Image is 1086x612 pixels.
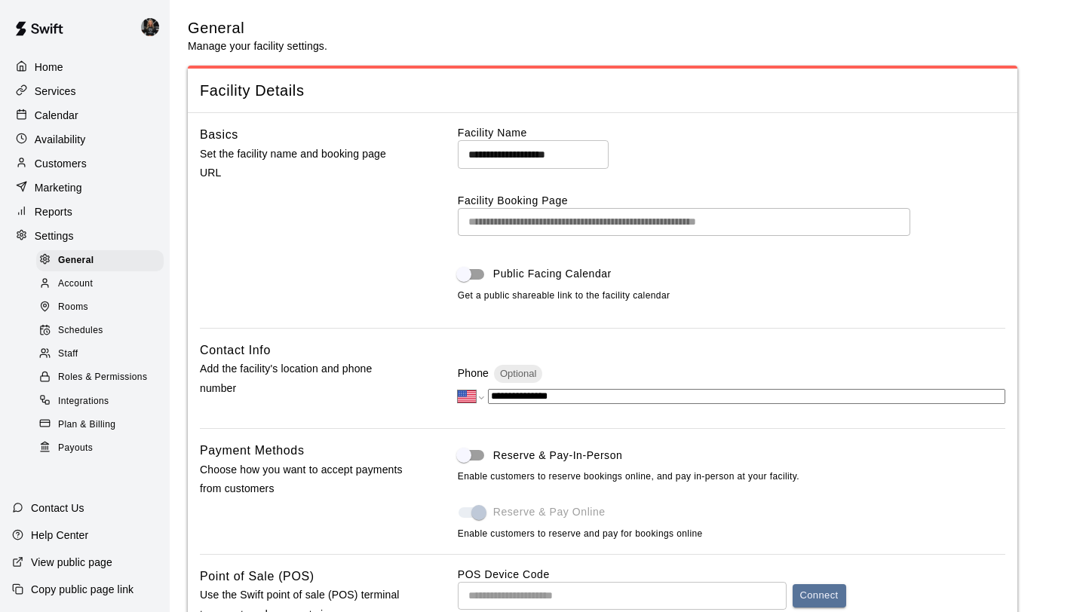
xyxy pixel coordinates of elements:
div: Account [36,274,164,295]
a: Plan & Billing [36,413,170,436]
p: Add the facility's location and phone number [200,360,410,397]
div: Garrett & Sean 1on1 Lessons [138,12,170,42]
div: Integrations [36,391,164,412]
a: Reports [12,200,158,223]
p: Home [35,60,63,75]
a: Payouts [36,436,170,460]
h6: Basics [200,125,238,145]
span: General [58,253,94,268]
p: Availability [35,132,86,147]
a: Calendar [12,104,158,127]
span: Enable customers to reserve bookings online, and pay in-person at your facility. [458,470,1005,485]
div: Staff [36,344,164,365]
p: Copy public page link [31,582,133,597]
span: Payouts [58,441,93,456]
a: Marketing [12,176,158,199]
span: Account [58,277,93,292]
p: View public page [31,555,112,570]
h6: Contact Info [200,341,271,360]
p: Services [35,84,76,99]
span: Reserve & Pay Online [493,504,606,520]
button: Connect [793,584,846,607]
span: Staff [58,347,78,362]
span: Plan & Billing [58,418,115,433]
p: Marketing [35,180,82,195]
p: Settings [35,228,74,243]
p: Manage your facility settings. [188,38,327,54]
span: Reserve & Pay-In-Person [493,448,623,464]
p: Choose how you want to accept payments from customers [200,461,410,498]
span: Get a public shareable link to the facility calendar [458,289,670,304]
span: Schedules [58,323,103,338]
label: POS Device Code [458,568,550,580]
span: Optional [494,368,542,379]
div: Rooms [36,297,164,318]
a: Account [36,272,170,295]
a: Roles & Permissions [36,366,170,390]
h5: General [188,18,327,38]
a: Schedules [36,320,170,343]
div: General [36,250,164,271]
span: Facility Details [200,81,1005,101]
p: Customers [35,156,87,171]
span: Rooms [58,300,88,315]
p: Reports [35,204,72,219]
a: Home [12,56,158,78]
div: Payouts [36,438,164,459]
p: Help Center [31,528,88,543]
a: Services [12,80,158,103]
label: Facility Booking Page [458,193,1005,208]
h6: Point of Sale (POS) [200,567,314,586]
a: Settings [12,225,158,247]
span: Public Facing Calendar [493,266,612,282]
label: Facility Name [458,125,1005,140]
p: Set the facility name and booking page URL [200,145,410,182]
p: Calendar [35,108,78,123]
div: Plan & Billing [36,415,164,436]
span: Roles & Permissions [58,370,147,385]
a: Rooms [36,296,170,320]
div: Roles & Permissions [36,367,164,388]
a: General [36,249,170,272]
h6: Payment Methods [200,441,305,461]
a: Customers [12,152,158,175]
p: Phone [458,366,489,381]
p: Contact Us [31,500,84,516]
span: Enable customers to reserve and pay for bookings online [458,528,703,539]
div: Schedules [36,320,164,341]
a: Availability [12,128,158,151]
span: Integrations [58,394,109,409]
img: Garrett & Sean 1on1 Lessons [141,18,159,36]
a: Staff [36,343,170,366]
a: Integrations [36,390,170,413]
